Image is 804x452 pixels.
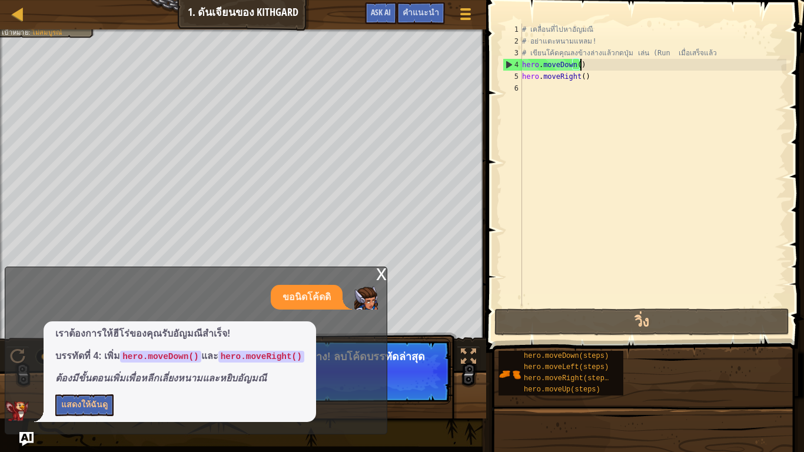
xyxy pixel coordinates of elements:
button: Ask AI [19,432,34,446]
div: 1 [503,24,522,35]
div: 5 [503,71,522,82]
button: Ask AI [365,2,397,24]
button: แสดงเมนูเกมส์ [451,2,480,30]
span: hero.moveLeft(steps) [524,363,609,371]
span: คำแนะนำ [403,6,439,18]
img: AI [5,401,29,422]
div: x [376,267,387,279]
code: hero.moveRight() [218,351,304,363]
p: เราต้องการให้ฮีโร่ของคุณรับอัญมณีสำเร็จ! [55,327,304,341]
span: Ask AI [371,6,391,18]
div: 2 [503,35,522,47]
span: hero.moveUp(steps) [524,385,600,394]
button: แสดงให้ฉันดู [55,394,114,416]
span: hero.moveDown(steps) [524,352,609,360]
div: 6 [503,82,522,94]
img: portrait.png [499,363,521,385]
img: Player [354,286,378,310]
p: บรรทัดที่ 4: เพิ่ม และ [55,350,304,363]
em: ต้องมีขั้นตอนเพิ่มเพื่อหลีกเลี่ยงหนามและหยิบอัญมณี [55,373,267,383]
span: hero.moveRight(steps) [524,374,613,383]
div: 4 [503,59,522,71]
button: วิ่ง [494,308,789,335]
button: สลับเป็นเต็มจอ [457,346,480,370]
div: 3 [503,47,522,59]
code: hero.moveDown() [120,351,201,363]
p: ขอนิดโค้ดดิ [283,291,331,304]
